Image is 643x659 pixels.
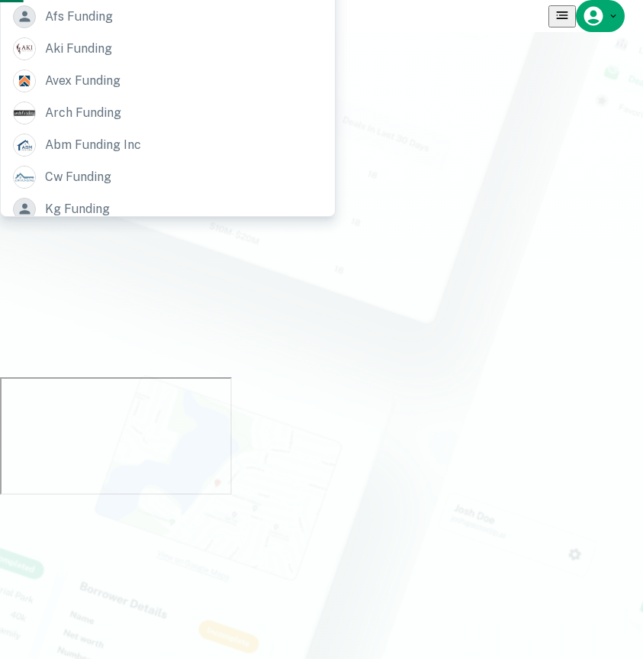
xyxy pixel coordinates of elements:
[1,65,335,97] a: avex funding
[45,166,111,189] div: cw funding
[14,38,35,60] img: picture
[14,70,35,92] img: picture
[45,102,121,124] div: arch funding
[14,166,35,188] img: picture
[567,537,643,610] iframe: Chat Widget
[14,102,35,124] img: picture
[1,1,335,33] a: afs funding
[1,97,335,129] a: arch funding
[1,161,335,193] a: cw funding
[1,129,335,161] a: abm funding inc
[45,198,110,221] div: kg funding
[1,193,335,225] a: kg funding
[45,134,141,157] div: abm funding inc
[45,5,113,28] div: afs funding
[45,37,112,60] div: aki funding
[14,134,35,156] img: picture
[1,33,335,65] a: aki funding
[45,69,121,92] div: avex funding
